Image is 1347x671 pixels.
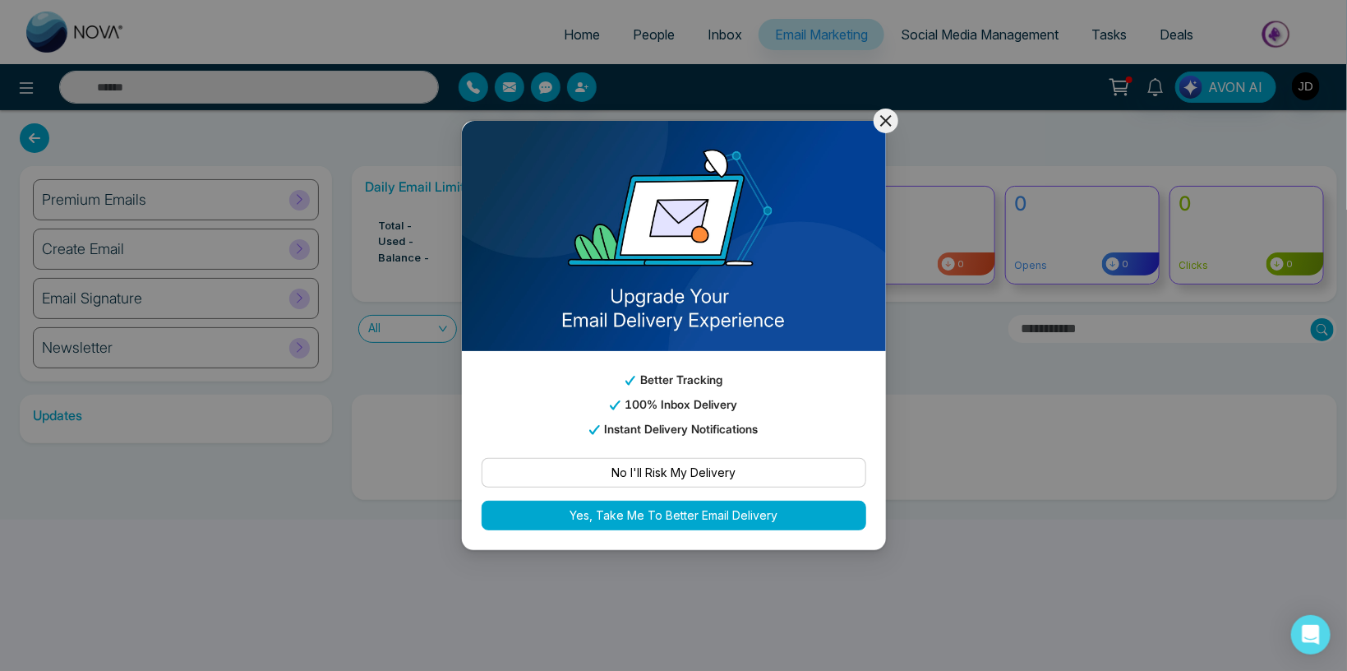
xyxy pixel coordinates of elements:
p: Instant Delivery Notifications [482,420,866,438]
button: No I'll Risk My Delivery [482,458,866,488]
button: Yes, Take Me To Better Email Delivery [482,501,866,530]
img: email_template_bg.png [462,121,886,351]
img: tick_email_template.svg [610,401,620,410]
div: Open Intercom Messenger [1291,615,1331,655]
p: 100% Inbox Delivery [482,396,866,414]
img: tick_email_template.svg [625,377,634,386]
img: tick_email_template.svg [589,426,599,435]
p: Better Tracking [482,371,866,389]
